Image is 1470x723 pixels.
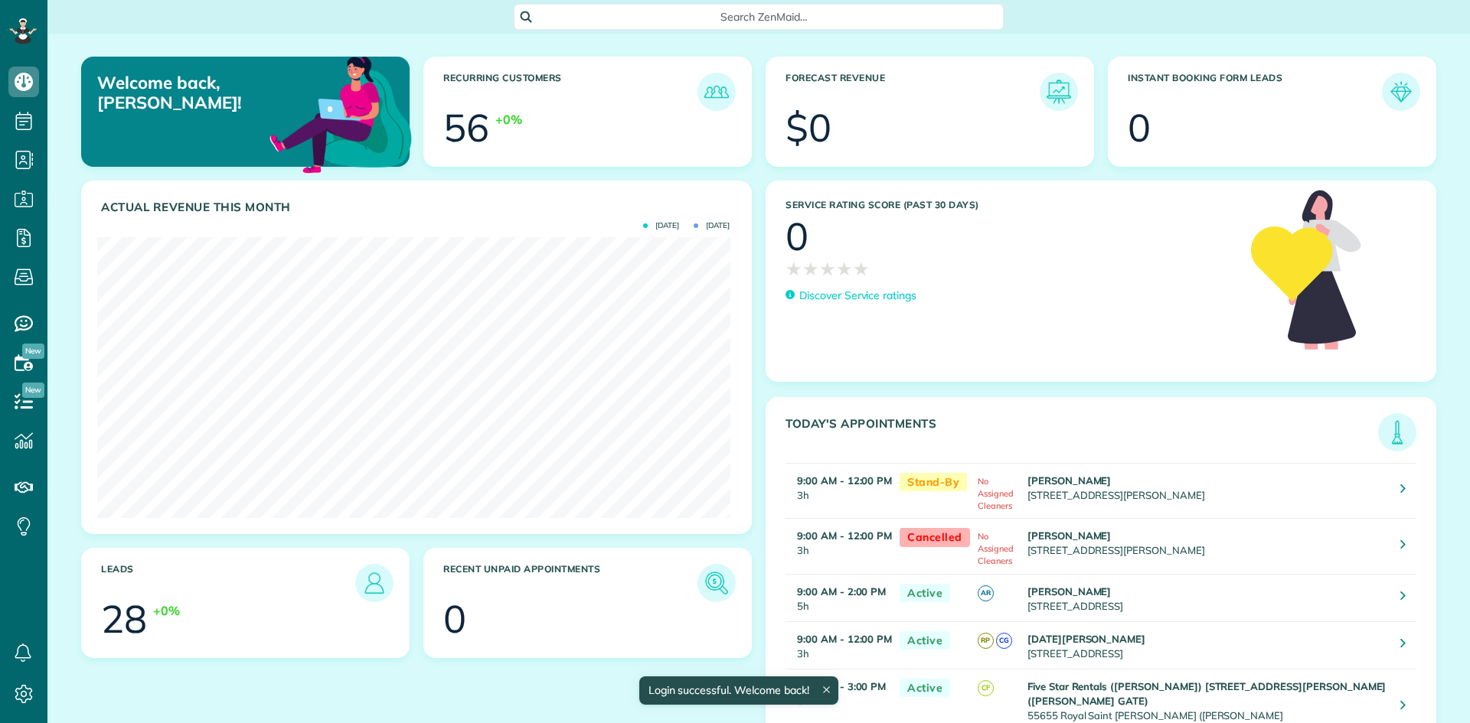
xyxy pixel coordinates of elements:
h3: Instant Booking Form Leads [1128,73,1382,111]
span: [DATE] [643,222,679,230]
strong: 9:00 AM - 12:00 PM [797,474,892,487]
span: AR [978,585,994,601]
span: New [22,383,44,398]
h3: Actual Revenue this month [101,200,736,214]
strong: [DATE][PERSON_NAME] [1027,633,1145,645]
img: icon_todays_appointments-901f7ab196bb0bea1936b74009e4eb5ffbc2d2711fa7634e0d609ed5ef32b18b.png [1382,417,1413,448]
strong: 9:00 AM - 3:00 PM [797,680,886,692]
p: Welcome back, [PERSON_NAME]! [97,73,305,113]
h3: Recent unpaid appointments [443,564,697,602]
span: [DATE] [694,222,730,230]
span: No Assigned Cleaners [978,531,1014,566]
img: icon_form_leads-04211a6a04a5b2264e4ee56bc0799ec3eb69b7e499cbb523a139df1d13a81ae0.png [1386,77,1416,107]
td: 5h [786,574,892,621]
strong: Five Star Rentals ([PERSON_NAME]) [STREET_ADDRESS][PERSON_NAME] ([PERSON_NAME] GATE) [1027,680,1387,707]
div: +0% [495,111,522,129]
p: Discover Service ratings [799,288,916,304]
strong: [PERSON_NAME] [1027,529,1112,542]
strong: 9:00 AM - 2:00 PM [797,585,886,598]
h3: Recurring Customers [443,73,697,111]
span: ★ [819,256,836,282]
td: [STREET_ADDRESS][PERSON_NAME] [1024,463,1389,518]
strong: [PERSON_NAME] [1027,474,1112,487]
a: Discover Service ratings [786,288,916,304]
div: 28 [101,600,147,638]
span: Stand-By [900,473,967,492]
div: $0 [786,109,831,147]
div: 0 [443,600,466,638]
strong: [PERSON_NAME] [1027,585,1112,598]
span: CF [978,680,994,696]
span: ★ [836,256,853,282]
h3: Service Rating score (past 30 days) [786,200,1236,210]
span: Active [900,679,950,698]
span: CG [996,633,1012,649]
div: 0 [786,217,808,256]
span: RP [978,633,994,649]
strong: 9:00 AM - 12:00 PM [797,529,892,542]
td: [STREET_ADDRESS] [1024,621,1389,669]
span: No Assigned Cleaners [978,476,1014,511]
span: Active [900,584,950,603]
img: icon_forecast_revenue-8c13a41c7ed35a8dcfafea3cbb826a0462acb37728057bba2d056411b612bbbe.png [1044,77,1074,107]
span: ★ [802,256,819,282]
span: New [22,344,44,359]
img: icon_recurring_customers-cf858462ba22bcd05b5a5880d41d6543d210077de5bb9ebc9590e49fd87d84ed.png [701,77,732,107]
span: Active [900,631,950,650]
strong: 9:00 AM - 12:00 PM [797,633,892,645]
span: ★ [786,256,802,282]
div: 56 [443,109,489,147]
h3: Leads [101,564,355,602]
span: ★ [853,256,870,282]
div: +0% [153,602,180,620]
td: [STREET_ADDRESS][PERSON_NAME] [1024,519,1389,574]
span: Cancelled [900,528,970,547]
img: icon_leads-1bed01f49abd5b7fead27621c3d59655bb73ed531f8eeb49469d10e621d6b896.png [359,568,390,598]
div: Login successful. Welcome back! [639,676,838,705]
img: dashboard_welcome-42a62b7d889689a78055ac9021e634bf52bae3f8056760290aed330b23ab8690.png [266,39,415,187]
div: 0 [1128,109,1151,147]
td: 3h [786,463,892,518]
h3: Today's Appointments [786,417,1378,451]
td: 3h [786,621,892,669]
td: [STREET_ADDRESS] [1024,574,1389,621]
td: 3h [786,519,892,574]
h3: Forecast Revenue [786,73,1040,111]
img: icon_unpaid_appointments-47b8ce3997adf2238b356f14209ab4cced10bd1f174958f3ca8f1d0dd7fffeee.png [701,568,732,598]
